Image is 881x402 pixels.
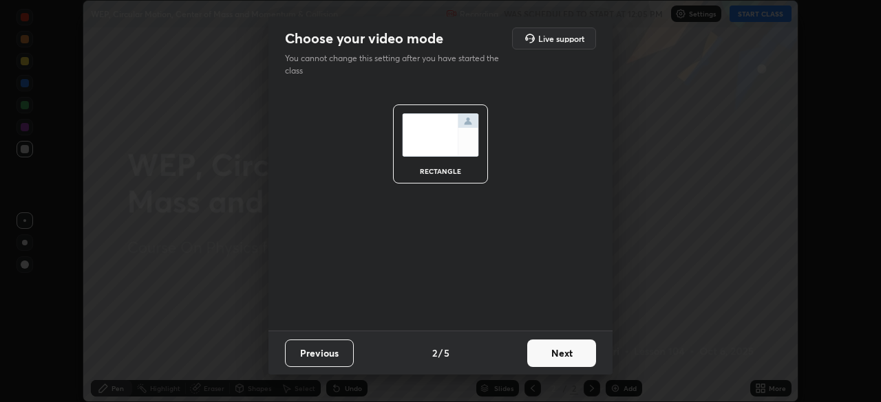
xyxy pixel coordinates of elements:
[527,339,596,367] button: Next
[444,346,449,360] h4: 5
[285,30,443,47] h2: Choose your video mode
[285,339,354,367] button: Previous
[285,52,508,77] p: You cannot change this setting after you have started the class
[438,346,443,360] h4: /
[402,113,479,157] img: normalScreenIcon.ae25ed63.svg
[538,34,584,43] h5: Live support
[413,168,468,175] div: rectangle
[432,346,437,360] h4: 2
